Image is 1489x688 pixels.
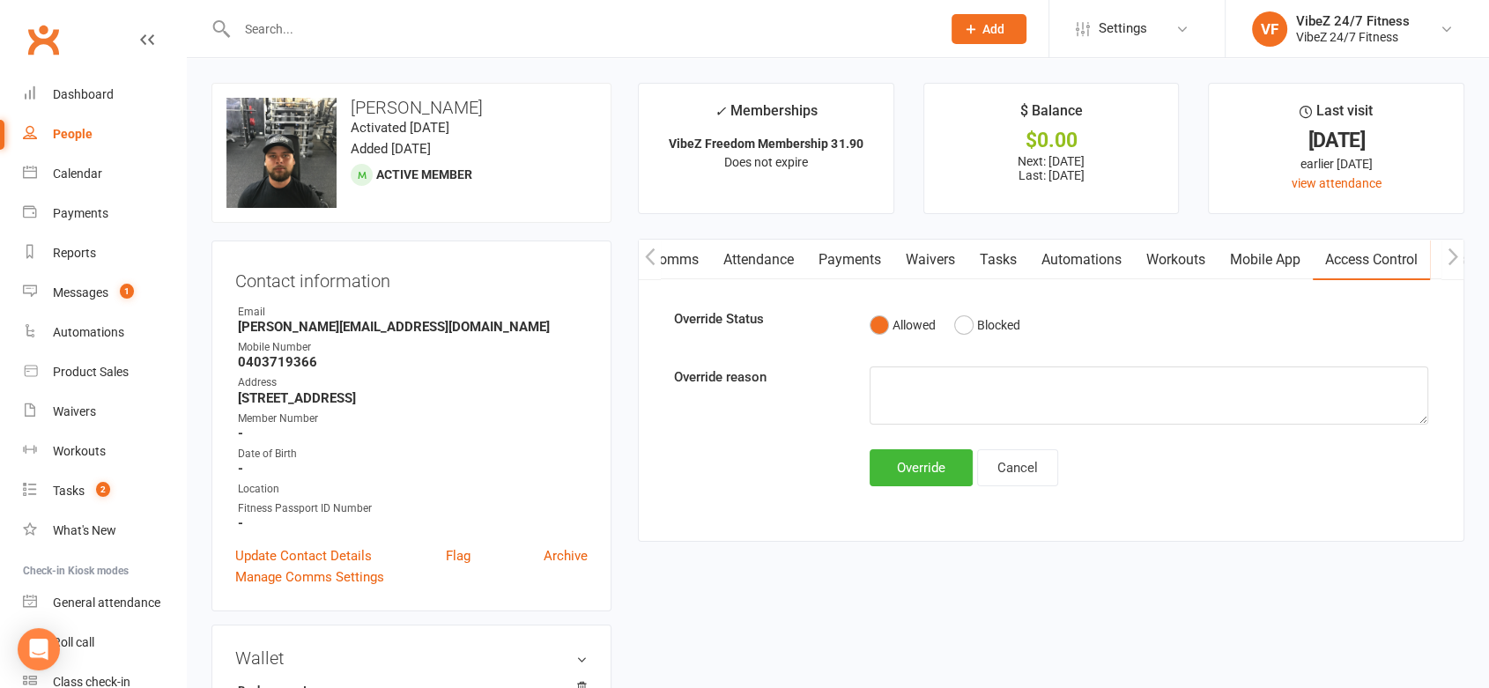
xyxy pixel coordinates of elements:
[638,240,711,280] a: Comms
[238,515,588,531] strong: -
[446,545,470,566] a: Flag
[1292,176,1382,190] a: view attendance
[1296,29,1410,45] div: VibeZ 24/7 Fitness
[238,461,588,477] strong: -
[53,596,160,610] div: General attendance
[238,374,588,391] div: Address
[23,194,186,233] a: Payments
[1225,131,1448,150] div: [DATE]
[376,167,472,181] span: Active member
[1218,240,1313,280] a: Mobile App
[53,484,85,498] div: Tasks
[1252,11,1287,47] div: VF
[238,425,588,441] strong: -
[238,339,588,356] div: Mobile Number
[23,75,186,115] a: Dashboard
[21,18,65,62] a: Clubworx
[661,366,856,388] label: Override reason
[967,240,1029,280] a: Tasks
[23,511,186,551] a: What's New
[1019,100,1082,131] div: $ Balance
[715,100,818,132] div: Memberships
[120,284,134,299] span: 1
[23,273,186,313] a: Messages 1
[669,137,863,151] strong: VibeZ Freedom Membership 31.90
[53,404,96,418] div: Waivers
[96,482,110,497] span: 2
[1300,100,1373,131] div: Last visit
[1296,13,1410,29] div: VibeZ 24/7 Fitness
[23,233,186,273] a: Reports
[23,471,186,511] a: Tasks 2
[53,444,106,458] div: Workouts
[53,635,94,649] div: Roll call
[23,154,186,194] a: Calendar
[715,103,726,120] i: ✓
[238,390,588,406] strong: [STREET_ADDRESS]
[1134,240,1218,280] a: Workouts
[1225,154,1448,174] div: earlier [DATE]
[977,449,1058,486] button: Cancel
[238,481,588,498] div: Location
[232,17,929,41] input: Search...
[235,264,588,291] h3: Contact information
[53,523,116,537] div: What's New
[23,115,186,154] a: People
[870,449,973,486] button: Override
[18,628,60,670] div: Open Intercom Messenger
[23,313,186,352] a: Automations
[238,411,588,427] div: Member Number
[53,87,114,101] div: Dashboard
[806,240,893,280] a: Payments
[53,246,96,260] div: Reports
[235,566,384,588] a: Manage Comms Settings
[1029,240,1134,280] a: Automations
[238,446,588,462] div: Date of Birth
[226,98,596,117] h3: [PERSON_NAME]
[23,392,186,432] a: Waivers
[940,131,1163,150] div: $0.00
[226,98,337,208] img: image1733274519.png
[238,319,588,335] strong: [PERSON_NAME][EMAIL_ADDRESS][DOMAIN_NAME]
[235,545,372,566] a: Update Contact Details
[870,308,936,342] button: Allowed
[23,583,186,623] a: General attendance kiosk mode
[238,354,588,370] strong: 0403719366
[53,285,108,300] div: Messages
[53,325,124,339] div: Automations
[23,432,186,471] a: Workouts
[952,14,1026,44] button: Add
[351,120,449,136] time: Activated [DATE]
[661,308,856,329] label: Override Status
[1313,240,1430,280] a: Access Control
[1099,9,1147,48] span: Settings
[53,166,102,181] div: Calendar
[238,500,588,517] div: Fitness Passport ID Number
[711,240,806,280] a: Attendance
[23,352,186,392] a: Product Sales
[544,545,588,566] a: Archive
[235,648,588,668] h3: Wallet
[893,240,967,280] a: Waivers
[53,365,129,379] div: Product Sales
[724,155,808,169] span: Does not expire
[351,141,431,157] time: Added [DATE]
[238,304,588,321] div: Email
[954,308,1020,342] button: Blocked
[23,623,186,662] a: Roll call
[53,206,108,220] div: Payments
[982,22,1004,36] span: Add
[940,154,1163,182] p: Next: [DATE] Last: [DATE]
[53,127,93,141] div: People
